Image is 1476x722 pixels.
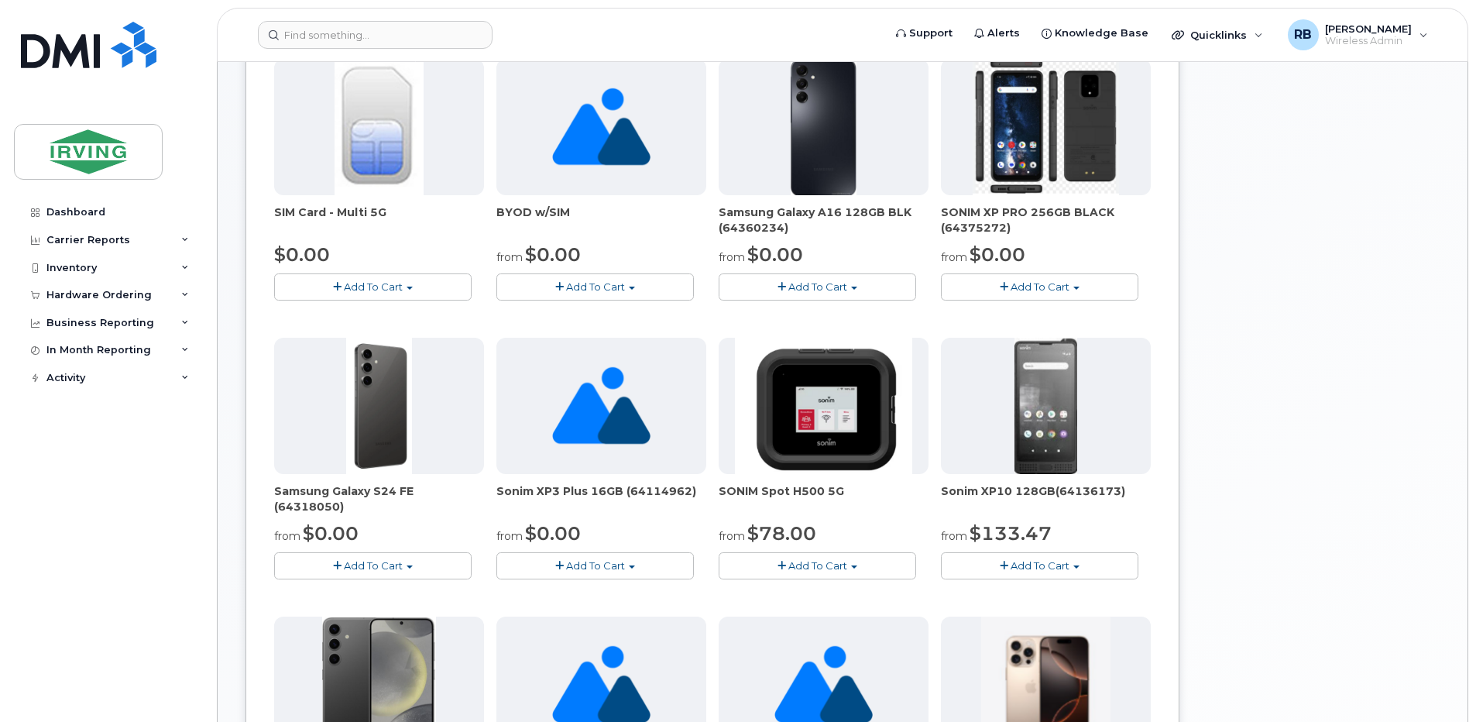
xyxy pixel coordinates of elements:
img: no_image_found-2caef05468ed5679b831cfe6fc140e25e0c280774317ffc20a367ab7fd17291e.png [552,59,650,195]
span: [PERSON_NAME] [1325,22,1412,35]
span: Wireless Admin [1325,35,1412,47]
img: s24_fe.png [346,338,412,474]
div: Samsung Galaxy S24 FE (64318050) [274,483,484,514]
button: Add To Cart [941,273,1138,301]
div: Quicklinks [1161,19,1274,50]
span: $0.00 [525,243,581,266]
button: Add To Cart [274,273,472,301]
small: from [719,529,745,543]
a: Support [885,18,963,49]
div: Sonim XP10 128GB(64136173) [941,483,1151,514]
span: $0.00 [274,243,330,266]
span: Add To Cart [566,559,625,572]
small: from [496,529,523,543]
div: BYOD w/SIM [496,205,706,236]
button: Add To Cart [719,273,916,301]
span: $78.00 [747,522,816,545]
button: Add To Cart [941,552,1138,579]
span: $133.47 [970,522,1052,545]
button: Add To Cart [496,552,694,579]
div: SONIM Spot H500 5G [719,483,929,514]
span: Add To Cart [344,280,403,293]
button: Add To Cart [719,552,916,579]
span: Support [909,26,953,41]
span: Add To Cart [788,280,847,293]
div: Roberts, Brad [1277,19,1439,50]
div: Samsung Galaxy A16 128GB BLK (64360234) [719,205,929,236]
span: $0.00 [970,243,1025,266]
span: Add To Cart [566,280,625,293]
small: from [941,529,967,543]
span: $0.00 [303,522,359,545]
span: Alerts [987,26,1020,41]
div: Sonim XP3 Plus 16GB (64114962) [496,483,706,514]
button: Add To Cart [274,552,472,579]
img: SONIM_XP_PRO_-_JDIRVING.png [973,59,1118,195]
span: Add To Cart [1011,280,1069,293]
img: SONIM.png [735,338,912,474]
a: Knowledge Base [1031,18,1159,49]
small: from [941,250,967,264]
div: SIM Card - Multi 5G [274,205,484,236]
div: SONIM XP PRO 256GB BLACK (64375272) [941,205,1151,236]
span: Add To Cart [344,559,403,572]
span: $0.00 [747,243,803,266]
img: A16_-_JDI.png [791,59,856,195]
small: from [719,250,745,264]
span: Quicklinks [1190,29,1247,41]
img: no_image_found-2caef05468ed5679b831cfe6fc140e25e0c280774317ffc20a367ab7fd17291e.png [552,338,650,474]
span: RB [1294,26,1312,44]
img: 00D627D4-43E9-49B7-A367-2C99342E128C.jpg [335,59,423,195]
img: XP10.jpg [1014,338,1077,474]
input: Find something... [258,21,493,49]
span: Add To Cart [1011,559,1069,572]
small: from [496,250,523,264]
a: Alerts [963,18,1031,49]
small: from [274,529,300,543]
span: Add To Cart [788,559,847,572]
button: Add To Cart [496,273,694,301]
span: $0.00 [525,522,581,545]
span: Knowledge Base [1055,26,1148,41]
